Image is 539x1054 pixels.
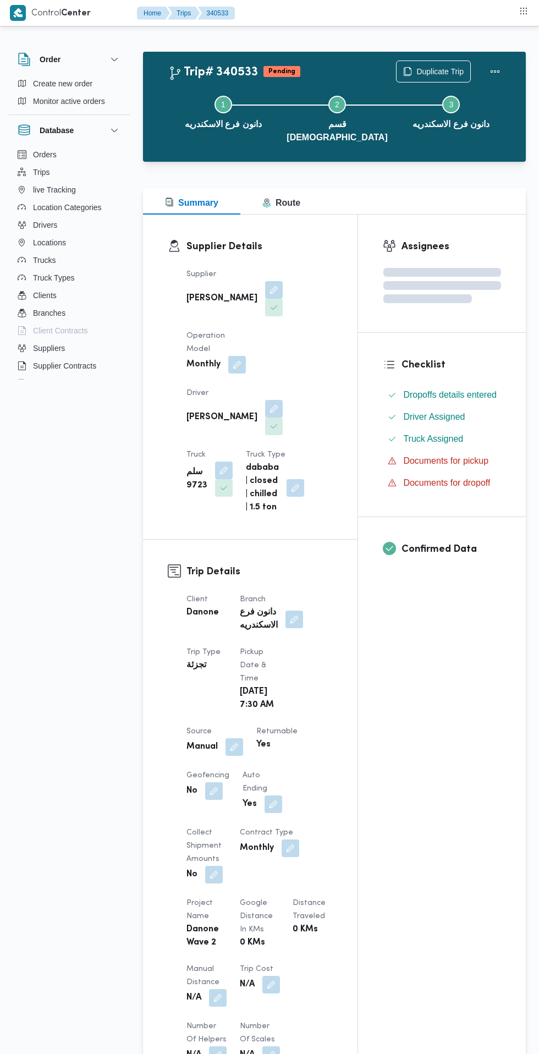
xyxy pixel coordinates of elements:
[186,411,257,424] b: [PERSON_NAME]
[33,342,65,355] span: Suppliers
[13,92,125,110] button: Monitor active orders
[33,377,61,390] span: Devices
[484,61,506,83] button: Actions
[186,389,208,397] span: Driver
[278,83,396,153] button: قسم [DEMOGRAPHIC_DATA]
[293,923,318,936] b: 0 KMs
[403,410,465,424] span: Driver Assigned
[13,234,125,251] button: Locations
[33,218,57,232] span: Drivers
[186,868,197,881] b: No
[256,738,271,751] b: Yes
[246,451,285,458] span: Truck Type
[13,199,125,216] button: Location Categories
[168,65,258,80] h2: Trip# 340533
[185,118,262,131] span: دانون فرع الاسكندريه
[33,77,92,90] span: Create new order
[186,728,212,735] span: Source
[186,606,219,619] b: Danone
[186,923,224,949] b: Danone Wave 2
[262,198,300,207] span: Route
[396,61,471,83] button: Duplicate Trip
[33,166,50,179] span: Trips
[240,829,293,836] span: Contract Type
[13,75,125,92] button: Create new order
[33,359,96,372] span: Supplier Contracts
[165,198,218,207] span: Summary
[263,66,300,77] span: Pending
[33,95,105,108] span: Monitor active orders
[168,7,200,20] button: Trips
[18,124,121,137] button: Database
[40,53,61,66] h3: Order
[13,357,125,375] button: Supplier Contracts
[403,390,497,399] span: Dropoffs details entered
[13,287,125,304] button: Clients
[186,466,207,492] b: سلم 9723
[243,772,267,792] span: Auto Ending
[240,606,278,633] b: دانون فرع الاسكندريه
[256,728,298,735] span: Returnable
[13,322,125,339] button: Client Contracts
[403,432,463,446] span: Truck Assigned
[383,452,501,470] button: Documents for pickup
[186,991,201,1004] b: N/A
[240,965,273,973] span: Trip Cost
[13,251,125,269] button: Trucks
[9,146,130,384] div: Database
[413,118,490,131] span: دانون فرع الاسكندريه
[416,65,464,78] span: Duplicate Trip
[402,358,501,372] h3: Checklist
[403,412,465,421] span: Driver Assigned
[186,271,216,278] span: Supplier
[186,239,333,254] h3: Supplier Details
[403,454,488,468] span: Documents for pickup
[186,596,208,603] span: Client
[197,7,235,20] button: 340533
[397,83,506,140] button: دانون فرع الاسكندريه
[186,564,333,579] h3: Trip Details
[33,236,66,249] span: Locations
[402,239,501,254] h3: Assignees
[13,163,125,181] button: Trips
[240,596,266,603] span: Branch
[13,304,125,322] button: Branches
[221,100,226,109] span: 1
[137,7,170,20] button: Home
[13,269,125,287] button: Truck Types
[186,784,197,798] b: No
[402,542,501,557] h3: Confirmed Data
[240,978,255,991] b: N/A
[10,5,26,21] img: X8yXhbKr1z7QwAAAABJRU5ErkJggg==
[186,899,213,920] span: Project Name
[240,899,273,933] span: Google distance in KMs
[168,83,278,140] button: دانون فرع الاسكندريه
[186,451,206,458] span: Truck
[186,772,229,779] span: Geofencing
[33,324,88,337] span: Client Contracts
[240,936,265,949] b: 0 KMs
[403,478,490,487] span: Documents for dropoff
[13,375,125,392] button: Devices
[9,75,130,114] div: Order
[240,649,266,682] span: Pickup date & time
[186,1023,227,1043] span: Number of Helpers
[403,434,463,443] span: Truck Assigned
[186,358,221,371] b: Monthly
[449,100,453,109] span: 3
[383,386,501,404] button: Dropoffs details entered
[33,201,102,214] span: Location Categories
[383,474,501,492] button: Documents for dropoff
[33,306,65,320] span: Branches
[383,408,501,426] button: Driver Assigned
[186,740,218,754] b: Manual
[243,798,257,811] b: Yes
[186,292,257,305] b: [PERSON_NAME]
[403,388,497,402] span: Dropoffs details entered
[186,829,222,863] span: Collect Shipment Amounts
[383,430,501,448] button: Truck Assigned
[293,899,326,920] span: Distance Traveled
[240,685,278,712] b: [DATE] 7:30 AM
[287,118,387,144] span: قسم [DEMOGRAPHIC_DATA]
[403,476,490,490] span: Documents for dropoff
